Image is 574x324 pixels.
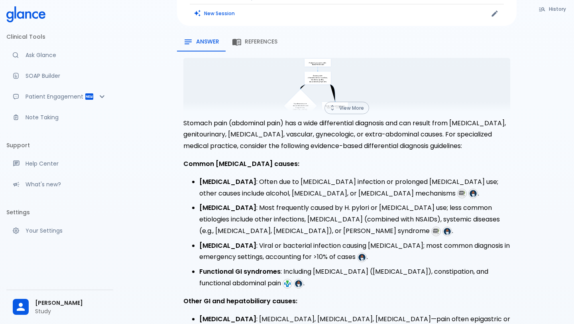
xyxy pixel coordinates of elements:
p: Note Taking [26,113,107,121]
li: : Including [MEDICAL_DATA] ([MEDICAL_DATA]), constipation, and functional abdominal pain . [199,266,510,289]
li: Clinical Tools [6,27,113,46]
p: What's new? [26,180,107,188]
p: Study [35,307,107,315]
p: Stomach pain (abdominal pain) has a wide differential diagnosis and can result from [MEDICAL_DATA... [183,118,510,152]
button: History [535,3,571,15]
img: favicons [295,280,302,287]
span: Answer [196,38,219,45]
a: Get help from our support team [6,155,113,172]
img: favicons [458,190,466,197]
p: Your Settings [26,227,107,235]
div: Recent updates and feature releases [6,176,113,193]
img: favicons [284,280,291,287]
li: : Viral or bacterial infection causing [MEDICAL_DATA]; most common diagnosis in emergency setting... [199,240,510,263]
strong: Functional GI syndromes [199,267,281,276]
img: favicons [432,228,440,235]
strong: [MEDICAL_DATA] [199,177,256,186]
p: Patient presents with abdominal pain [308,61,328,65]
span: [PERSON_NAME] [35,299,107,307]
div: Patient Reports & Referrals [6,88,113,105]
span: References [245,38,277,45]
p: SOAP Builder [26,72,107,80]
strong: Common [MEDICAL_DATA] causes: [183,159,299,168]
li: : Often due to [MEDICAL_DATA] infection or prolonged [MEDICAL_DATA] use; other causes include alc... [199,176,510,200]
button: Edit [489,8,501,20]
a: Moramiz: Find ICD10AM codes instantly [6,46,113,64]
div: [PERSON_NAME]Study [6,293,113,321]
strong: [MEDICAL_DATA] [199,314,256,324]
a: Advanced note-taking [6,109,113,126]
button: Clears all inputs and results. [190,8,240,19]
p: Assess pain characteristics: location, duration, quality, associated symptoms [308,75,328,82]
strong: [MEDICAL_DATA] [199,203,256,212]
img: favicons [358,254,366,261]
li: Support [6,136,113,155]
button: View More [324,102,369,114]
strong: Other GI and hepatobiliary causes: [183,296,297,306]
li: : Most frequently caused by H. pylori or [MEDICAL_DATA] use; less common etiologies include other... [199,202,510,237]
p: Help Center [26,160,107,168]
a: Docugen: Compose a clinical documentation in seconds [6,67,113,85]
p: Ask Glance [26,51,107,59]
li: Settings [6,203,113,222]
strong: [MEDICAL_DATA] [199,241,256,250]
p: Patient Engagement [26,93,85,101]
img: favicons [470,190,477,197]
a: Manage your settings [6,222,113,239]
img: favicons [444,228,451,235]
